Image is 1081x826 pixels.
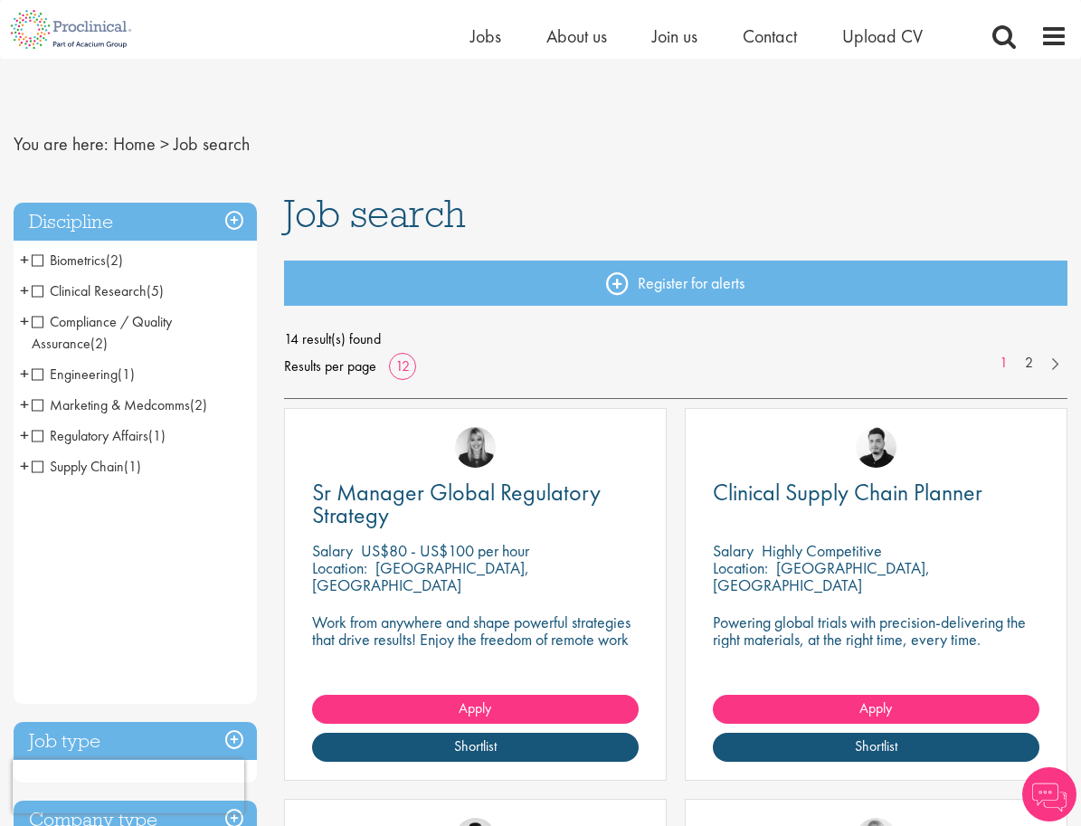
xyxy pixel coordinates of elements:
[20,422,29,449] span: +
[284,353,376,380] span: Results per page
[32,365,135,384] span: Engineering
[1022,767,1076,821] img: Chatbot
[20,360,29,387] span: +
[389,356,416,375] a: 12
[20,308,29,335] span: +
[14,203,257,242] h3: Discipline
[312,557,529,595] p: [GEOGRAPHIC_DATA], [GEOGRAPHIC_DATA]
[14,722,257,761] h3: Job type
[713,557,768,578] span: Location:
[455,427,496,468] img: Janelle Jones
[743,24,797,48] a: Contact
[106,251,123,270] span: (2)
[546,24,607,48] a: About us
[124,457,141,476] span: (1)
[312,557,367,578] span: Location:
[284,189,466,238] span: Job search
[32,281,164,300] span: Clinical Research
[20,246,29,273] span: +
[312,733,639,762] a: Shortlist
[148,426,166,445] span: (1)
[312,613,639,682] p: Work from anywhere and shape powerful strategies that drive results! Enjoy the freedom of remote ...
[20,277,29,304] span: +
[713,613,1039,648] p: Powering global trials with precision-delivering the right materials, at the right time, every time.
[312,540,353,561] span: Salary
[13,759,244,813] iframe: reCAPTCHA
[470,24,501,48] a: Jobs
[190,395,207,414] span: (2)
[160,132,169,156] span: >
[713,733,1039,762] a: Shortlist
[762,540,882,561] p: Highly Competitive
[713,540,754,561] span: Salary
[14,132,109,156] span: You are here:
[32,365,118,384] span: Engineering
[713,557,930,595] p: [GEOGRAPHIC_DATA], [GEOGRAPHIC_DATA]
[856,427,896,468] img: Anderson Maldonado
[32,426,166,445] span: Regulatory Affairs
[32,395,207,414] span: Marketing & Medcomms
[32,426,148,445] span: Regulatory Affairs
[32,312,172,353] span: Compliance / Quality Assurance
[284,261,1067,306] a: Register for alerts
[361,540,529,561] p: US$80 - US$100 per hour
[113,132,156,156] a: breadcrumb link
[20,391,29,418] span: +
[147,281,164,300] span: (5)
[32,457,124,476] span: Supply Chain
[312,481,639,527] a: Sr Manager Global Regulatory Strategy
[284,326,1067,353] span: 14 result(s) found
[32,281,147,300] span: Clinical Research
[859,698,892,717] span: Apply
[713,695,1039,724] a: Apply
[991,353,1017,374] a: 1
[312,477,601,530] span: Sr Manager Global Regulatory Strategy
[90,334,108,353] span: (2)
[312,695,639,724] a: Apply
[713,477,982,508] span: Clinical Supply Chain Planner
[32,251,106,270] span: Biometrics
[174,132,250,156] span: Job search
[459,698,491,717] span: Apply
[1016,353,1042,374] a: 2
[713,481,1039,504] a: Clinical Supply Chain Planner
[32,395,190,414] span: Marketing & Medcomms
[842,24,923,48] a: Upload CV
[32,251,123,270] span: Biometrics
[652,24,697,48] a: Join us
[118,365,135,384] span: (1)
[32,457,141,476] span: Supply Chain
[20,452,29,479] span: +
